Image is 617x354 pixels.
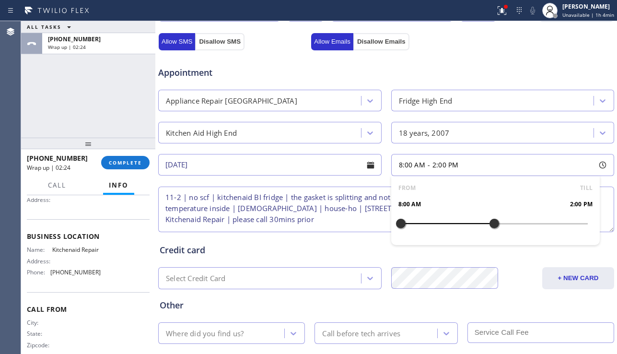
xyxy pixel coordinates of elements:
[322,328,400,339] div: Call before tech arrives
[158,154,382,176] input: - choose date -
[542,267,614,289] button: + NEW CARD
[311,33,353,50] button: Allow Emails
[428,160,430,169] span: -
[158,66,309,79] span: Appointment
[50,269,101,276] span: [PHONE_NUMBER]
[27,305,150,314] span: Call From
[101,156,150,169] button: COMPLETE
[399,127,450,138] div: 18 years, 2007
[166,328,244,339] div: Where did you find us?
[48,181,66,189] span: Call
[27,196,52,203] span: Address:
[27,330,52,337] span: State:
[27,258,52,265] span: Address:
[570,200,593,209] span: 2:00 PM
[42,176,72,195] button: Call
[166,127,237,138] div: Kitchen Aid High End
[526,4,539,17] button: Mute
[159,33,195,50] button: Allow SMS
[166,273,226,284] div: Select Credit Card
[353,33,409,50] button: Disallow Emails
[160,244,613,257] div: Credit card
[109,159,142,166] span: COMPLETE
[398,200,421,209] span: 8:00 AM
[27,164,70,172] span: Wrap up | 02:24
[48,44,86,50] span: Wrap up | 02:24
[27,319,52,326] span: City:
[399,160,425,169] span: 8:00 AM
[399,95,453,106] div: Fridge High End
[21,21,81,33] button: ALL TASKS
[103,176,134,195] button: Info
[48,35,101,43] span: [PHONE_NUMBER]
[27,342,52,349] span: Zipcode:
[562,12,614,18] span: Unavailable | 1h 4min
[27,24,61,30] span: ALL TASKS
[52,246,100,253] span: Kitchenaid Repair
[109,181,128,189] span: Info
[27,153,88,163] span: [PHONE_NUMBER]
[562,2,614,11] div: [PERSON_NAME]
[580,183,593,193] span: TILL
[158,187,614,232] textarea: 11-2 | no scf | kitchenaid BI fridge | the gasket is splitting and not sealing properly making th...
[467,322,614,343] input: Service Call Fee
[27,232,150,241] span: Business location
[160,299,613,312] div: Other
[166,95,297,106] div: Appliance Repair [GEOGRAPHIC_DATA]
[195,33,244,50] button: Disallow SMS
[398,183,416,193] span: FROM
[432,160,458,169] span: 2:00 PM
[27,269,50,276] span: Phone:
[27,246,52,253] span: Name:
